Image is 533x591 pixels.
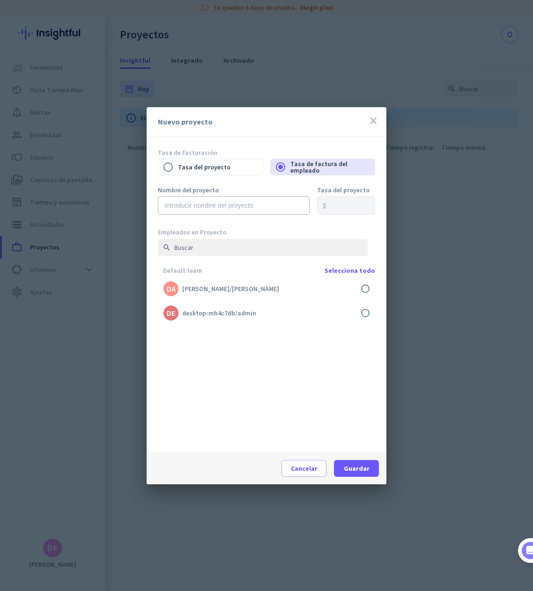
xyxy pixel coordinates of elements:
label: Nombre del proyecto [158,187,310,193]
button: Guardar [334,460,379,477]
span: Cancelar [291,464,318,473]
div: Empleados en Proyecto [158,228,368,236]
label: Tasa del proyecto [317,187,375,193]
input: Buscar [158,239,368,256]
span: Default team [163,266,202,275]
div: DA [167,285,176,292]
label: Tasa de factura del empleado [290,157,375,177]
div: $ [323,202,326,209]
p: Tasa de Facturación [158,148,375,157]
button: Cancelar [281,460,326,477]
div: DE [167,309,175,317]
i: close [368,115,379,126]
span: Guardar [344,464,370,473]
div: Nuevo proyecto [158,118,213,125]
i: search [163,243,171,252]
input: Introducir nombre del proyecto [158,196,310,215]
div: Selecciona todo [325,267,375,274]
label: Tasa del proyecto [178,157,262,177]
